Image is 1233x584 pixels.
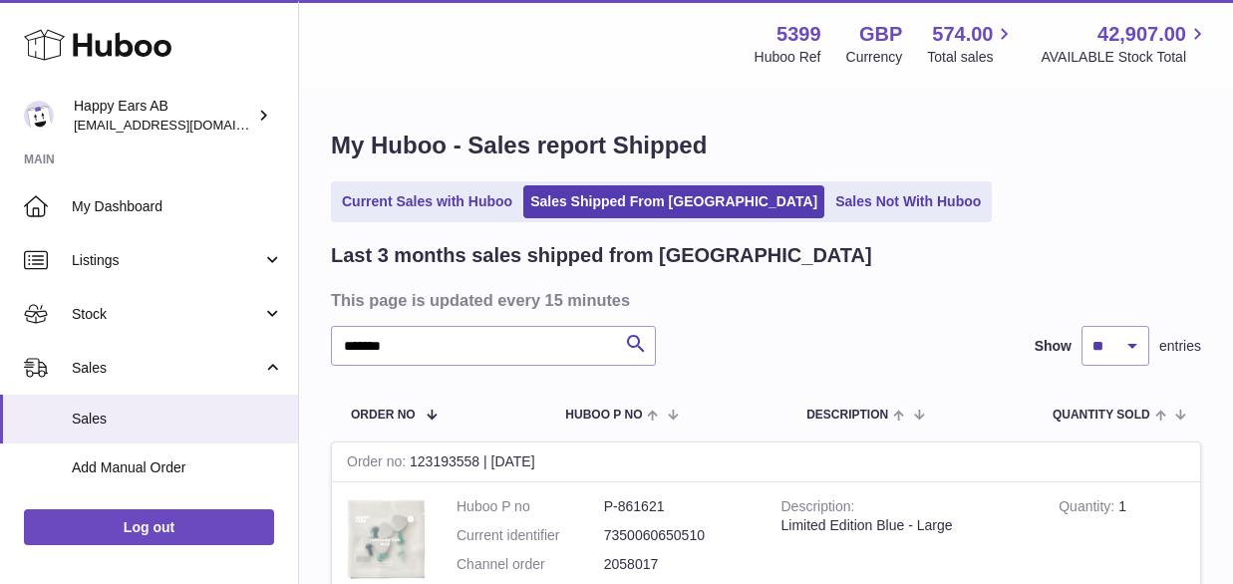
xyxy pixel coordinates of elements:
a: Log out [24,509,274,545]
div: 123193558 | [DATE] [332,442,1200,482]
div: Limited Edition Blue - Large [781,516,1030,535]
span: My Dashboard [72,197,283,216]
a: 574.00 Total sales [927,21,1016,67]
dt: Channel order [457,555,604,574]
a: Sales Not With Huboo [828,185,988,218]
strong: Order no [347,453,410,474]
img: 3pl@happyearsearplugs.com [24,101,54,131]
span: Huboo P no [565,409,642,422]
span: Order No [351,409,416,422]
label: Show [1035,337,1072,356]
dd: 2058017 [604,555,752,574]
strong: Description [781,498,855,519]
h1: My Huboo - Sales report Shipped [331,130,1201,161]
div: Currency [846,48,903,67]
a: Sales Shipped From [GEOGRAPHIC_DATA] [523,185,824,218]
div: Huboo Ref [755,48,821,67]
span: Listings [72,251,262,270]
h2: Last 3 months sales shipped from [GEOGRAPHIC_DATA] [331,242,872,269]
a: Current Sales with Huboo [335,185,519,218]
strong: Quantity [1059,498,1118,519]
span: entries [1159,337,1201,356]
span: Sales [72,359,262,378]
span: AVAILABLE Stock Total [1041,48,1209,67]
span: 574.00 [932,21,993,48]
dt: Current identifier [457,526,604,545]
strong: 5399 [776,21,821,48]
span: 42,907.00 [1097,21,1186,48]
img: 53991712580521.png [347,497,427,580]
strong: GBP [859,21,902,48]
span: Quantity Sold [1053,409,1150,422]
span: Sales [72,410,283,429]
span: Total sales [927,48,1016,67]
span: [EMAIL_ADDRESS][DOMAIN_NAME] [74,117,293,133]
span: Description [806,409,888,422]
div: Happy Ears AB [74,97,253,135]
a: 42,907.00 AVAILABLE Stock Total [1041,21,1209,67]
span: Add Manual Order [72,458,283,477]
span: Stock [72,305,262,324]
h3: This page is updated every 15 minutes [331,289,1196,311]
dd: 7350060650510 [604,526,752,545]
dd: P-861621 [604,497,752,516]
dt: Huboo P no [457,497,604,516]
